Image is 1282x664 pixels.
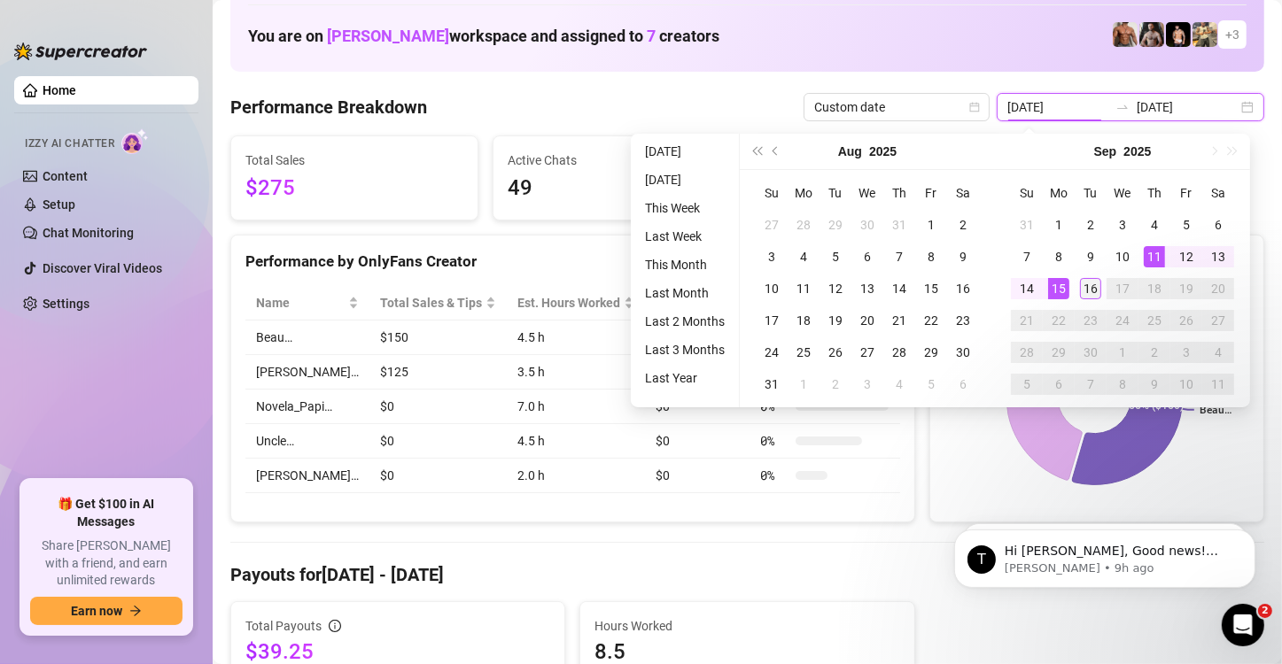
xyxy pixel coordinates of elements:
[1123,134,1151,169] button: Choose a year
[825,374,846,395] div: 2
[793,342,814,363] div: 25
[1170,368,1202,400] td: 2025-10-10
[517,293,620,313] div: Est. Hours Worked
[30,496,183,530] span: 🎁 Get $100 in AI Messages
[883,336,915,368] td: 2025-08-28
[30,537,183,590] span: Share [PERSON_NAME] with a friend, and earn unlimited rewards
[1075,241,1107,273] td: 2025-09-09
[1144,342,1165,363] div: 2
[638,197,732,219] li: This Week
[1170,336,1202,368] td: 2025-10-03
[1144,374,1165,395] div: 9
[788,177,820,209] th: Mo
[329,620,341,632] span: info-circle
[952,214,974,235] div: 2
[1202,209,1234,241] td: 2025-09-06
[1107,305,1138,336] td: 2025-09-24
[756,177,788,209] th: Su
[369,320,507,355] td: $150
[1094,134,1117,169] button: Choose a month
[969,102,980,112] span: calendar
[820,209,851,241] td: 2025-07-29
[256,293,345,313] span: Name
[756,273,788,305] td: 2025-08-10
[245,286,369,320] th: Name
[245,250,900,274] div: Performance by OnlyFans Creator
[1048,310,1069,331] div: 22
[1048,374,1069,395] div: 6
[1113,22,1138,47] img: David
[1144,310,1165,331] div: 25
[507,320,645,355] td: 4.5 h
[129,605,142,617] span: arrow-right
[883,273,915,305] td: 2025-08-14
[1138,177,1170,209] th: Th
[1048,278,1069,299] div: 15
[245,151,463,170] span: Total Sales
[1193,22,1217,47] img: Mr
[851,177,883,209] th: We
[1016,310,1037,331] div: 21
[851,273,883,305] td: 2025-08-13
[952,278,974,299] div: 16
[245,355,369,390] td: [PERSON_NAME]…
[1075,209,1107,241] td: 2025-09-02
[952,246,974,267] div: 9
[788,273,820,305] td: 2025-08-11
[1176,310,1197,331] div: 26
[793,246,814,267] div: 4
[889,342,910,363] div: 28
[766,134,786,169] button: Previous month (PageUp)
[1202,241,1234,273] td: 2025-09-13
[921,278,942,299] div: 15
[1170,209,1202,241] td: 2025-09-05
[921,214,942,235] div: 1
[508,172,726,205] span: 49
[883,305,915,336] td: 2025-08-21
[638,141,732,162] li: [DATE]
[1138,336,1170,368] td: 2025-10-02
[1107,241,1138,273] td: 2025-09-10
[952,342,974,363] div: 30
[1043,209,1075,241] td: 2025-09-01
[1170,177,1202,209] th: Fr
[825,310,846,331] div: 19
[857,278,878,299] div: 13
[1011,368,1043,400] td: 2025-10-05
[230,95,427,120] h4: Performance Breakdown
[638,226,732,247] li: Last Week
[1208,214,1229,235] div: 6
[43,197,75,212] a: Setup
[788,305,820,336] td: 2025-08-18
[1011,209,1043,241] td: 2025-08-31
[1080,246,1101,267] div: 9
[508,151,726,170] span: Active Chats
[1011,241,1043,273] td: 2025-09-07
[1202,273,1234,305] td: 2025-09-20
[921,374,942,395] div: 5
[1144,246,1165,267] div: 11
[1138,368,1170,400] td: 2025-10-09
[947,177,979,209] th: Sa
[1016,214,1037,235] div: 31
[825,342,846,363] div: 26
[645,424,750,459] td: $0
[883,177,915,209] th: Th
[1080,374,1101,395] div: 7
[14,42,147,60] img: logo-BBDzfeDw.svg
[1176,374,1197,395] div: 10
[245,616,322,636] span: Total Payouts
[71,604,122,618] span: Earn now
[1138,273,1170,305] td: 2025-09-18
[1138,209,1170,241] td: 2025-09-04
[594,616,899,636] span: Hours Worked
[1107,273,1138,305] td: 2025-09-17
[1225,25,1239,44] span: + 3
[1107,177,1138,209] th: We
[645,390,750,424] td: $0
[761,310,782,331] div: 17
[1043,241,1075,273] td: 2025-09-08
[1200,404,1231,416] text: Beau…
